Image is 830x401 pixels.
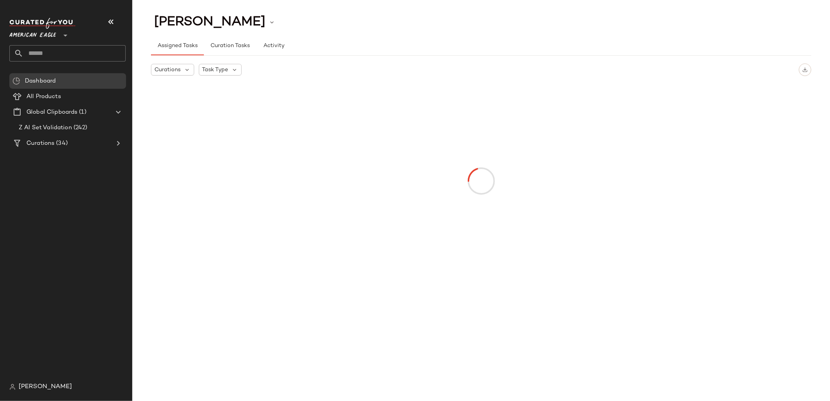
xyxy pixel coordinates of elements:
span: [PERSON_NAME] [19,382,72,392]
img: svg%3e [9,384,16,390]
span: Curation Tasks [210,43,250,49]
img: cfy_white_logo.C9jOOHJF.svg [9,18,75,29]
span: Global Clipboards [26,108,77,117]
span: [PERSON_NAME] [154,15,265,30]
span: Curations [26,139,54,148]
span: (242) [72,123,88,132]
span: Curations [154,66,181,74]
span: Task Type [202,66,228,74]
span: (34) [54,139,68,148]
img: svg%3e [12,77,20,85]
span: Dashboard [25,77,56,86]
span: Z AI Set Validation [19,123,72,132]
span: Assigned Tasks [157,43,198,49]
img: svg%3e [802,67,808,72]
span: (1) [77,108,86,117]
span: All Products [26,92,61,101]
span: American Eagle [9,26,56,40]
span: Activity [263,43,284,49]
